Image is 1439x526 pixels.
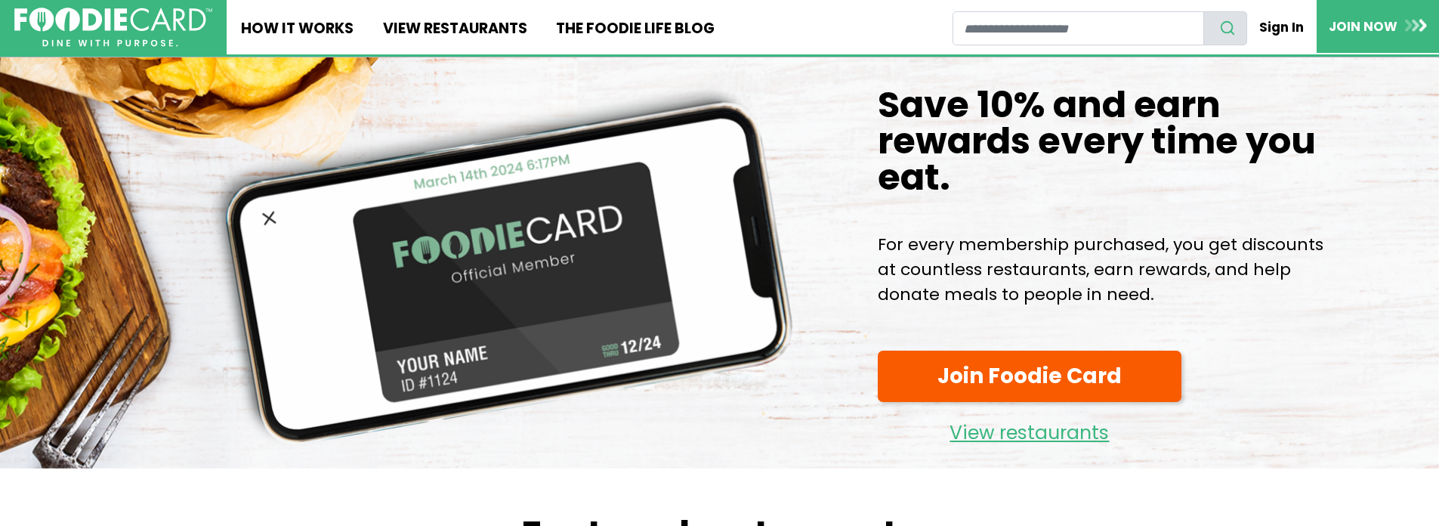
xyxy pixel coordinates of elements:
[14,8,212,48] img: FoodieCard; Eat, Drink, Save, Donate
[878,232,1323,307] p: For every membership purchased, you get discounts at countless restaurants, earn rewards, and hel...
[1203,11,1247,45] button: search
[953,11,1204,45] input: restaurant search
[878,87,1323,196] h1: Save 10% and earn rewards every time you eat.
[878,410,1181,448] a: View restaurants
[1247,11,1317,44] a: Sign In
[878,351,1181,403] a: Join Foodie Card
